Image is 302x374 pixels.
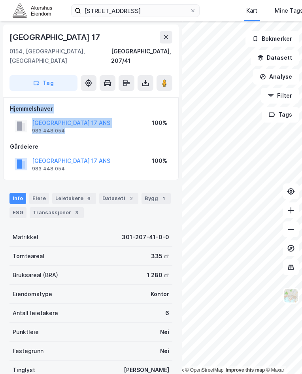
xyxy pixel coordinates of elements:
[122,232,169,242] div: 301-207-41-0-0
[13,251,44,261] div: Tomteareal
[73,209,81,217] div: 3
[262,336,302,374] iframe: Chat Widget
[13,308,58,318] div: Antall leietakere
[165,308,169,318] div: 6
[160,327,169,337] div: Nei
[262,107,299,123] button: Tags
[262,336,302,374] div: Kontrollprogram for chat
[13,346,43,356] div: Festegrunn
[245,31,299,47] button: Bokmerker
[253,69,299,85] button: Analyse
[13,327,39,337] div: Punktleie
[185,367,224,373] a: OpenStreetMap
[160,346,169,356] div: Nei
[160,195,168,202] div: 1
[13,232,38,242] div: Matrikkel
[13,4,52,17] img: akershus-eiendom-logo.9091f326c980b4bce74ccdd9f866810c.svg
[251,50,299,66] button: Datasett
[9,47,111,66] div: 0154, [GEOGRAPHIC_DATA], [GEOGRAPHIC_DATA]
[147,270,169,280] div: 1 280 ㎡
[32,128,65,134] div: 983 448 054
[10,104,172,113] div: Hjemmelshaver
[32,166,65,172] div: 983 448 054
[10,142,172,151] div: Gårdeiere
[151,289,169,299] div: Kontor
[152,156,167,166] div: 100%
[142,193,171,204] div: Bygg
[99,193,138,204] div: Datasett
[85,195,93,202] div: 6
[13,270,58,280] div: Bruksareal (BRA)
[81,5,190,17] input: Søk på adresse, matrikkel, gårdeiere, leietakere eller personer
[9,31,102,43] div: [GEOGRAPHIC_DATA] 17
[261,88,299,104] button: Filter
[226,367,265,373] a: Improve this map
[29,193,49,204] div: Eiere
[9,75,77,91] button: Tag
[30,207,84,218] div: Transaksjoner
[52,193,96,204] div: Leietakere
[9,193,26,204] div: Info
[283,288,298,303] img: Z
[152,118,167,128] div: 100%
[151,251,169,261] div: 335 ㎡
[13,289,52,299] div: Eiendomstype
[9,207,26,218] div: ESG
[246,6,257,15] div: Kart
[127,195,135,202] div: 2
[111,47,172,66] div: [GEOGRAPHIC_DATA], 207/41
